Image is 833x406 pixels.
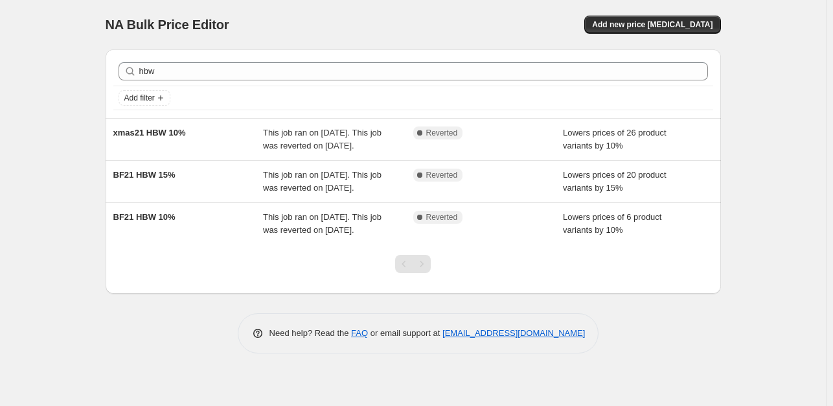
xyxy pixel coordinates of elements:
span: Lowers prices of 20 product variants by 15% [563,170,667,193]
span: This job ran on [DATE]. This job was reverted on [DATE]. [263,128,382,150]
span: Lowers prices of 26 product variants by 10% [563,128,667,150]
a: FAQ [351,328,368,338]
nav: Pagination [395,255,431,273]
span: This job ran on [DATE]. This job was reverted on [DATE]. [263,212,382,235]
span: Reverted [426,170,458,180]
span: Need help? Read the [269,328,352,338]
span: Reverted [426,128,458,138]
span: xmas21 HBW 10% [113,128,186,137]
span: Add new price [MEDICAL_DATA] [592,19,713,30]
span: NA Bulk Price Editor [106,18,229,32]
button: Add new price [MEDICAL_DATA] [584,16,720,34]
span: Add filter [124,93,155,103]
span: BF21 HBW 10% [113,212,176,222]
span: This job ran on [DATE]. This job was reverted on [DATE]. [263,170,382,193]
span: Reverted [426,212,458,222]
button: Add filter [119,90,170,106]
span: or email support at [368,328,442,338]
a: [EMAIL_ADDRESS][DOMAIN_NAME] [442,328,585,338]
span: BF21 HBW 15% [113,170,176,180]
span: Lowers prices of 6 product variants by 10% [563,212,661,235]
